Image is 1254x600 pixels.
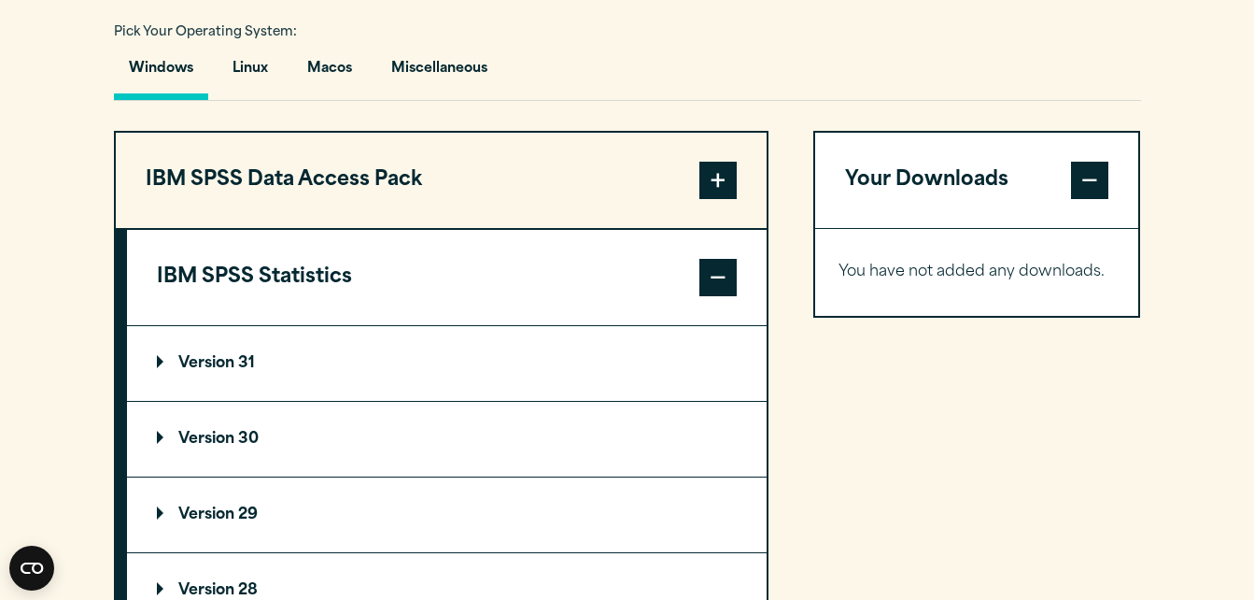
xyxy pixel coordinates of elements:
p: You have not added any downloads. [838,259,1116,286]
p: Version 31 [157,356,255,371]
div: Your Downloads [815,228,1139,316]
summary: Version 31 [127,326,767,401]
button: Linux [218,47,283,100]
button: Your Downloads [815,133,1139,228]
button: IBM SPSS Data Access Pack [116,133,767,228]
button: Windows [114,47,208,100]
button: Open CMP widget [9,546,54,591]
button: Miscellaneous [376,47,502,100]
span: Pick Your Operating System: [114,26,297,38]
button: IBM SPSS Statistics [127,230,767,325]
button: Macos [292,47,367,100]
p: Version 28 [157,583,258,598]
p: Version 30 [157,432,259,447]
summary: Version 30 [127,402,767,477]
summary: Version 29 [127,478,767,552]
p: Version 29 [157,507,258,522]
